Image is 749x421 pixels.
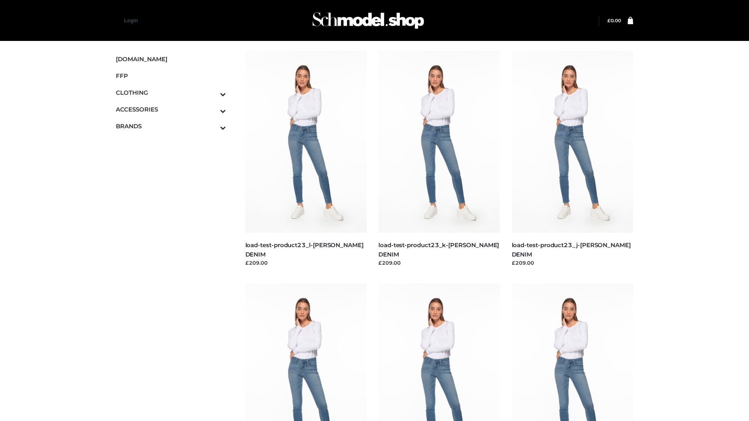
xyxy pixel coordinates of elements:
span: CLOTHING [116,88,226,97]
a: BRANDSToggle Submenu [116,118,226,134]
div: £209.00 [378,259,500,267]
span: ACCESSORIES [116,105,226,114]
span: FFP [116,71,226,80]
span: BRANDS [116,122,226,131]
button: Toggle Submenu [199,84,226,101]
a: load-test-product23_j-[PERSON_NAME] DENIM [512,241,631,258]
a: Login [124,18,138,23]
div: £209.00 [512,259,634,267]
a: load-test-product23_l-[PERSON_NAME] DENIM [245,241,364,258]
img: Schmodel Admin 964 [310,5,427,36]
a: ACCESSORIESToggle Submenu [116,101,226,118]
a: £0.00 [607,18,621,23]
div: £209.00 [245,259,367,267]
button: Toggle Submenu [199,118,226,134]
span: [DOMAIN_NAME] [116,55,226,64]
span: £ [607,18,611,23]
a: load-test-product23_k-[PERSON_NAME] DENIM [378,241,499,258]
a: [DOMAIN_NAME] [116,51,226,67]
bdi: 0.00 [607,18,621,23]
button: Toggle Submenu [199,101,226,118]
a: FFP [116,67,226,84]
a: CLOTHINGToggle Submenu [116,84,226,101]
